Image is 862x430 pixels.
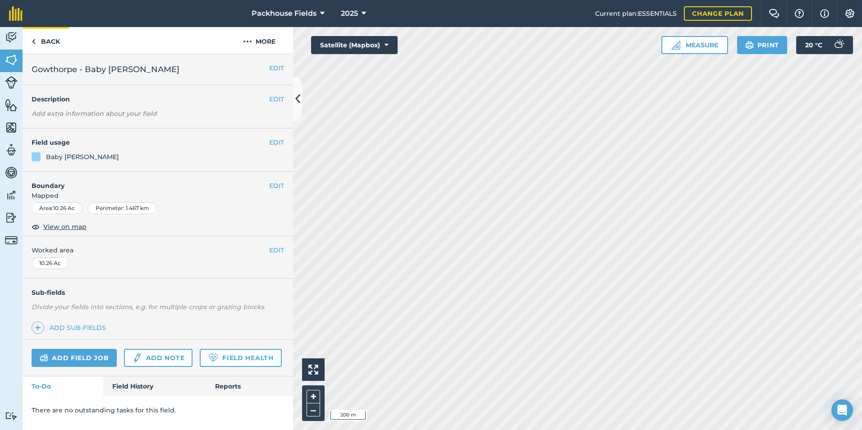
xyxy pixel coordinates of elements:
img: A question mark icon [794,9,805,18]
img: fieldmargin Logo [9,6,23,21]
a: Back [23,27,69,54]
a: Add note [124,349,193,367]
img: svg+xml;base64,PD94bWwgdmVyc2lvbj0iMS4wIiBlbmNvZGluZz0idXRmLTgiPz4KPCEtLSBHZW5lcmF0b3I6IEFkb2JlIE... [40,352,48,363]
img: svg+xml;base64,PD94bWwgdmVyc2lvbj0iMS4wIiBlbmNvZGluZz0idXRmLTgiPz4KPCEtLSBHZW5lcmF0b3I6IEFkb2JlIE... [5,166,18,179]
h4: Sub-fields [23,288,293,297]
img: svg+xml;base64,PD94bWwgdmVyc2lvbj0iMS4wIiBlbmNvZGluZz0idXRmLTgiPz4KPCEtLSBHZW5lcmF0b3I6IEFkb2JlIE... [5,143,18,157]
span: View on map [43,222,87,232]
em: Add extra information about your field [32,110,157,118]
p: There are no outstanding tasks for this field. [32,405,284,415]
img: svg+xml;base64,PD94bWwgdmVyc2lvbj0iMS4wIiBlbmNvZGluZz0idXRmLTgiPz4KPCEtLSBHZW5lcmF0b3I6IEFkb2JlIE... [5,412,18,420]
div: Perimeter : 1.467 km [88,202,157,214]
button: EDIT [269,63,284,73]
img: svg+xml;base64,PD94bWwgdmVyc2lvbj0iMS4wIiBlbmNvZGluZz0idXRmLTgiPz4KPCEtLSBHZW5lcmF0b3I6IEFkb2JlIE... [830,36,848,54]
img: svg+xml;base64,PD94bWwgdmVyc2lvbj0iMS4wIiBlbmNvZGluZz0idXRmLTgiPz4KPCEtLSBHZW5lcmF0b3I6IEFkb2JlIE... [132,352,142,363]
img: svg+xml;base64,PD94bWwgdmVyc2lvbj0iMS4wIiBlbmNvZGluZz0idXRmLTgiPz4KPCEtLSBHZW5lcmF0b3I6IEFkb2JlIE... [5,76,18,89]
button: + [307,390,320,403]
span: Worked area [32,245,284,255]
span: Gowthorpe - Baby [PERSON_NAME] [32,63,179,76]
img: svg+xml;base64,PHN2ZyB4bWxucz0iaHR0cDovL3d3dy53My5vcmcvMjAwMC9zdmciIHdpZHRoPSI1NiIgaGVpZ2h0PSI2MC... [5,53,18,67]
img: svg+xml;base64,PHN2ZyB4bWxucz0iaHR0cDovL3d3dy53My5vcmcvMjAwMC9zdmciIHdpZHRoPSIxNyIgaGVpZ2h0PSIxNy... [820,8,829,19]
button: 20 °C [796,36,853,54]
h4: Field usage [32,137,269,147]
img: svg+xml;base64,PD94bWwgdmVyc2lvbj0iMS4wIiBlbmNvZGluZz0idXRmLTgiPz4KPCEtLSBHZW5lcmF0b3I6IEFkb2JlIE... [5,188,18,202]
img: svg+xml;base64,PHN2ZyB4bWxucz0iaHR0cDovL3d3dy53My5vcmcvMjAwMC9zdmciIHdpZHRoPSI5IiBoZWlnaHQ9IjI0Ii... [32,36,36,47]
em: Divide your fields into sections, e.g. for multiple crops or grazing blocks [32,303,264,311]
button: EDIT [269,94,284,104]
a: Reports [206,376,293,396]
button: EDIT [269,245,284,255]
h4: Description [32,94,284,104]
span: 2025 [341,8,358,19]
img: svg+xml;base64,PD94bWwgdmVyc2lvbj0iMS4wIiBlbmNvZGluZz0idXRmLTgiPz4KPCEtLSBHZW5lcmF0b3I6IEFkb2JlIE... [5,234,18,247]
button: Satellite (Mapbox) [311,36,398,54]
img: A cog icon [844,9,855,18]
a: Add field job [32,349,117,367]
span: 20 ° C [805,36,822,54]
button: Print [737,36,788,54]
img: svg+xml;base64,PHN2ZyB4bWxucz0iaHR0cDovL3d3dy53My5vcmcvMjAwMC9zdmciIHdpZHRoPSI1NiIgaGVpZ2h0PSI2MC... [5,98,18,112]
button: More [225,27,293,54]
img: svg+xml;base64,PHN2ZyB4bWxucz0iaHR0cDovL3d3dy53My5vcmcvMjAwMC9zdmciIHdpZHRoPSIxNCIgaGVpZ2h0PSIyNC... [35,322,41,333]
button: – [307,403,320,416]
button: EDIT [269,137,284,147]
img: svg+xml;base64,PHN2ZyB4bWxucz0iaHR0cDovL3d3dy53My5vcmcvMjAwMC9zdmciIHdpZHRoPSIyMCIgaGVpZ2h0PSIyNC... [243,36,252,47]
img: svg+xml;base64,PD94bWwgdmVyc2lvbj0iMS4wIiBlbmNvZGluZz0idXRmLTgiPz4KPCEtLSBHZW5lcmF0b3I6IEFkb2JlIE... [5,31,18,44]
img: Two speech bubbles overlapping with the left bubble in the forefront [769,9,779,18]
button: Measure [661,36,728,54]
div: Open Intercom Messenger [831,399,853,421]
div: 10.26 Ac [32,257,69,269]
a: Change plan [684,6,752,21]
img: Four arrows, one pointing top left, one top right, one bottom right and the last bottom left [308,365,318,375]
img: svg+xml;base64,PHN2ZyB4bWxucz0iaHR0cDovL3d3dy53My5vcmcvMjAwMC9zdmciIHdpZHRoPSI1NiIgaGVpZ2h0PSI2MC... [5,121,18,134]
img: svg+xml;base64,PHN2ZyB4bWxucz0iaHR0cDovL3d3dy53My5vcmcvMjAwMC9zdmciIHdpZHRoPSIxOSIgaGVpZ2h0PSIyNC... [745,40,754,50]
span: Packhouse Fields [252,8,316,19]
button: View on map [32,221,87,232]
button: EDIT [269,181,284,191]
div: Area : 10.26 Ac [32,202,83,214]
h4: Boundary [23,172,269,191]
span: Mapped [23,191,293,201]
img: Ruler icon [671,41,680,50]
a: Add sub-fields [32,321,110,334]
div: Baby [PERSON_NAME] [46,152,119,162]
a: Field Health [200,349,281,367]
img: svg+xml;base64,PHN2ZyB4bWxucz0iaHR0cDovL3d3dy53My5vcmcvMjAwMC9zdmciIHdpZHRoPSIxOCIgaGVpZ2h0PSIyNC... [32,221,40,232]
a: Field History [103,376,206,396]
span: Current plan : ESSENTIALS [595,9,677,18]
img: svg+xml;base64,PD94bWwgdmVyc2lvbj0iMS4wIiBlbmNvZGluZz0idXRmLTgiPz4KPCEtLSBHZW5lcmF0b3I6IEFkb2JlIE... [5,211,18,224]
a: To-Do [23,376,103,396]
